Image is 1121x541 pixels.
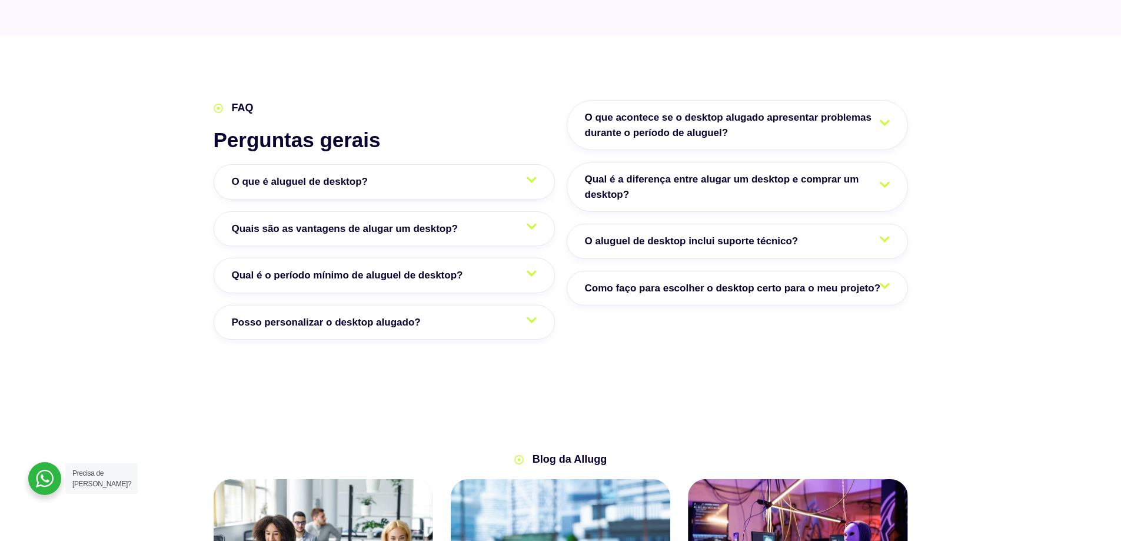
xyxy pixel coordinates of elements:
iframe: Chat Widget [1062,484,1121,541]
a: Qual é o período mínimo de aluguel de desktop? [214,258,555,293]
span: Blog da Allugg [530,452,607,467]
span: Como faço para escolher o desktop certo para o meu projeto? [585,281,887,296]
span: Qual é o período mínimo de aluguel de desktop? [232,268,469,283]
a: Qual é a diferença entre alugar um desktop e comprar um desktop? [567,162,908,212]
a: Como faço para escolher o desktop certo para o meu projeto? [567,271,908,306]
span: Posso personalizar o desktop alugado? [232,315,427,330]
a: Posso personalizar o desktop alugado? [214,305,555,340]
span: FAQ [229,100,254,116]
a: O que é aluguel de desktop? [214,164,555,200]
a: O aluguel de desktop inclui suporte técnico? [567,224,908,259]
span: Precisa de [PERSON_NAME]? [72,469,131,488]
span: O aluguel de desktop inclui suporte técnico? [585,234,804,249]
h2: Perguntas gerais [214,128,555,152]
span: Quais são as vantagens de alugar um desktop? [232,221,464,237]
span: O que é aluguel de desktop? [232,174,374,190]
a: O que acontece se o desktop alugado apresentar problemas durante o período de aluguel? [567,100,908,150]
div: Widget de chat [1062,484,1121,541]
span: Qual é a diferença entre alugar um desktop e comprar um desktop? [585,172,890,202]
span: O que acontece se o desktop alugado apresentar problemas durante o período de aluguel? [585,110,890,140]
a: Quais são as vantagens de alugar um desktop? [214,211,555,247]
